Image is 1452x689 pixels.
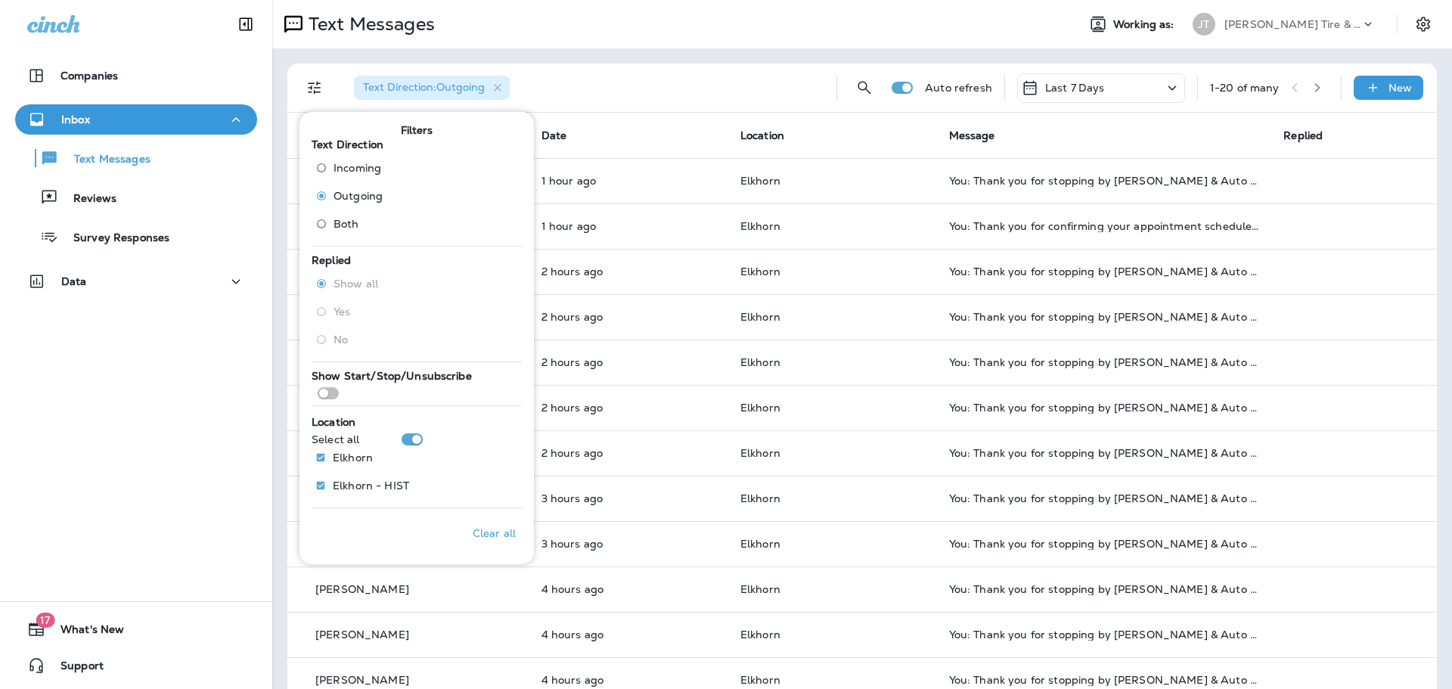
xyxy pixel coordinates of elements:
span: Outgoing [334,190,383,202]
div: Filters [299,103,534,564]
div: Text Direction:Outgoing [354,76,510,100]
span: No [334,334,348,346]
p: Oct 13, 2025 11:59 AM [541,628,716,641]
p: Oct 13, 2025 01:00 PM [541,538,716,550]
p: [PERSON_NAME] [315,583,409,595]
span: Text Direction [312,138,383,151]
p: Auto refresh [925,82,992,94]
div: You: Thank you for stopping by Jensen Tire & Auto - Elkhorn. Please take 30 seconds to leave us a... [949,674,1260,686]
span: Elkhorn [740,401,780,414]
div: You: Thank you for confirming your appointment scheduled for 10/14/2025 2:30 PM with Elkhorn. We ... [949,220,1260,232]
span: Elkhorn [740,537,780,551]
p: Inbox [61,113,90,126]
button: 17What's New [15,614,257,644]
span: Show all [334,278,378,290]
div: You: Thank you for stopping by Jensen Tire & Auto - Elkhorn. Please take 30 seconds to leave us a... [949,538,1260,550]
span: Message [949,129,995,142]
p: Last 7 Days [1045,82,1105,94]
button: Companies [15,61,257,91]
span: Support [45,660,104,678]
p: [PERSON_NAME] [315,628,409,641]
button: Survey Responses [15,221,257,253]
p: Oct 13, 2025 02:00 PM [541,356,716,368]
span: Filters [401,124,433,137]
span: Elkhorn [740,492,780,505]
p: Survey Responses [58,231,169,246]
p: Oct 13, 2025 02:00 PM [541,265,716,278]
div: You: Thank you for stopping by Jensen Tire & Auto - Elkhorn. Please take 30 seconds to leave us a... [949,628,1260,641]
button: Clear all [467,514,522,552]
span: Elkhorn [740,582,780,596]
span: Incoming [334,162,381,174]
span: Elkhorn [740,355,780,369]
button: Filters [299,73,330,103]
div: You: Thank you for stopping by Jensen Tire & Auto - Elkhorn. Please take 30 seconds to leave us a... [949,447,1260,459]
p: Oct 13, 2025 02:00 PM [541,311,716,323]
p: Clear all [473,527,516,539]
p: Data [61,275,87,287]
p: Reviews [58,192,116,206]
span: What's New [45,623,124,641]
p: Oct 13, 2025 11:58 AM [541,674,716,686]
span: Elkhorn [740,174,780,188]
span: Replied [312,253,351,267]
p: Oct 13, 2025 11:59 AM [541,583,716,595]
div: You: Thank you for stopping by Jensen Tire & Auto - Elkhorn. Please take 30 seconds to leave us a... [949,265,1260,278]
p: Oct 13, 2025 01:59 PM [541,447,716,459]
span: Elkhorn [740,673,780,687]
span: Text Direction : Outgoing [363,80,485,94]
div: You: Thank you for stopping by Jensen Tire & Auto - Elkhorn. Please take 30 seconds to leave us a... [949,175,1260,187]
div: You: Thank you for stopping by Jensen Tire & Auto - Elkhorn. Please take 30 seconds to leave us a... [949,402,1260,414]
span: Both [334,218,359,230]
p: Companies [60,70,118,82]
p: Oct 13, 2025 02:59 PM [541,175,716,187]
p: Text Messages [302,13,435,36]
button: Reviews [15,182,257,213]
span: Elkhorn [740,265,780,278]
button: Data [15,266,257,296]
span: Elkhorn [740,628,780,641]
div: You: Thank you for stopping by Jensen Tire & Auto - Elkhorn. Please take 30 seconds to leave us a... [949,356,1260,368]
button: Text Messages [15,142,257,174]
span: Replied [1283,129,1323,142]
div: You: Thank you for stopping by Jensen Tire & Auto - Elkhorn. Please take 30 seconds to leave us a... [949,492,1260,504]
span: Elkhorn [740,446,780,460]
span: Date [541,129,567,142]
p: Oct 13, 2025 02:00 PM [541,402,716,414]
button: Inbox [15,104,257,135]
button: Search Messages [849,73,880,103]
span: Elkhorn [740,310,780,324]
button: Collapse Sidebar [225,9,267,39]
p: New [1388,82,1412,94]
div: JT [1193,13,1215,36]
span: Location [312,415,355,429]
p: [PERSON_NAME] Tire & Auto [1224,18,1360,30]
p: Elkhorn [333,452,373,464]
span: Yes [334,306,350,318]
p: [PERSON_NAME] [315,674,409,686]
p: Oct 13, 2025 02:18 PM [541,220,716,232]
p: Text Messages [59,153,150,167]
span: Location [740,129,784,142]
div: 1 - 20 of many [1210,82,1280,94]
button: Support [15,650,257,681]
span: 17 [36,613,54,628]
p: Select all [312,433,359,445]
div: You: Thank you for stopping by Jensen Tire & Auto - Elkhorn. Please take 30 seconds to leave us a... [949,311,1260,323]
p: Oct 13, 2025 01:04 PM [541,492,716,504]
span: Elkhorn [740,219,780,233]
button: Settings [1410,11,1437,38]
span: Working as: [1113,18,1177,31]
div: You: Thank you for stopping by Jensen Tire & Auto - Elkhorn. Please take 30 seconds to leave us a... [949,583,1260,595]
p: Elkhorn - HIST [333,480,409,492]
span: Show Start/Stop/Unsubscribe [312,369,472,383]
